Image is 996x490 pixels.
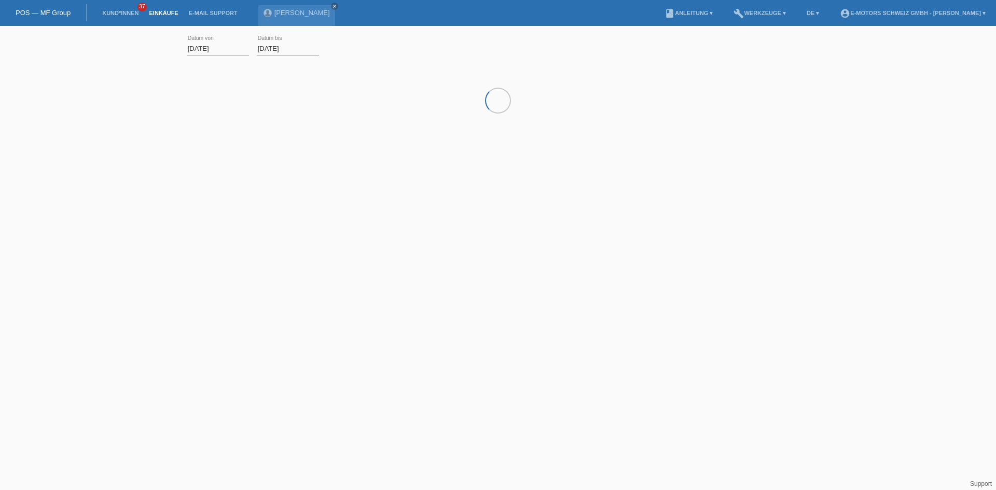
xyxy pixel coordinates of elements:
a: Kund*innen [97,10,144,16]
a: close [331,3,338,10]
a: [PERSON_NAME] [274,9,330,17]
i: account_circle [840,8,850,19]
a: Support [970,480,992,487]
i: close [332,4,337,9]
a: DE ▾ [801,10,824,16]
a: buildWerkzeuge ▾ [728,10,791,16]
a: POS — MF Group [16,9,71,17]
a: bookAnleitung ▾ [659,10,718,16]
a: account_circleE-Motors Schweiz GmbH - [PERSON_NAME] ▾ [835,10,991,16]
span: 37 [137,3,147,11]
i: build [734,8,744,19]
a: Einkäufe [144,10,183,16]
i: book [665,8,675,19]
a: E-Mail Support [184,10,243,16]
